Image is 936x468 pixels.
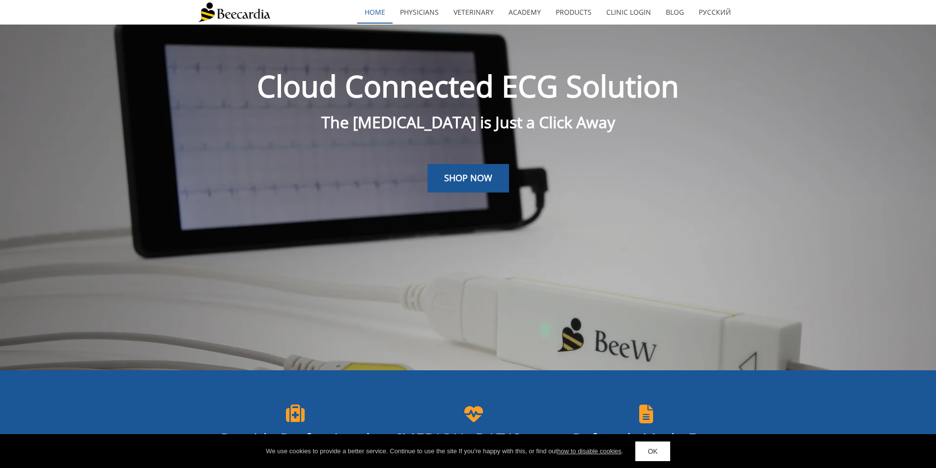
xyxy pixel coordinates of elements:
[444,172,492,184] span: SHOP NOW
[257,66,679,106] span: Cloud Connected ECG Solution
[501,1,548,24] a: Academy
[357,1,393,24] a: home
[397,428,551,464] span: [MEDICAL_DATA] you can trust
[635,441,670,461] a: OK
[266,446,623,456] div: We use cookies to provide a better service. Continue to use the site If you're happy with this, o...
[548,1,599,24] a: Products
[198,2,270,22] img: Beecardia
[557,447,622,455] a: how to disable cookies
[221,428,370,464] span: Provide Professional Heart-care
[393,1,446,24] a: Physicians
[691,1,738,24] a: Русский
[321,111,615,133] span: The [MEDICAL_DATA] is Just a Click Away
[658,1,691,24] a: Blog
[599,1,658,24] a: Clinic Login
[446,1,501,24] a: Veterinary
[427,164,509,193] a: SHOP NOW
[572,428,721,449] span: Referrals Made Easy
